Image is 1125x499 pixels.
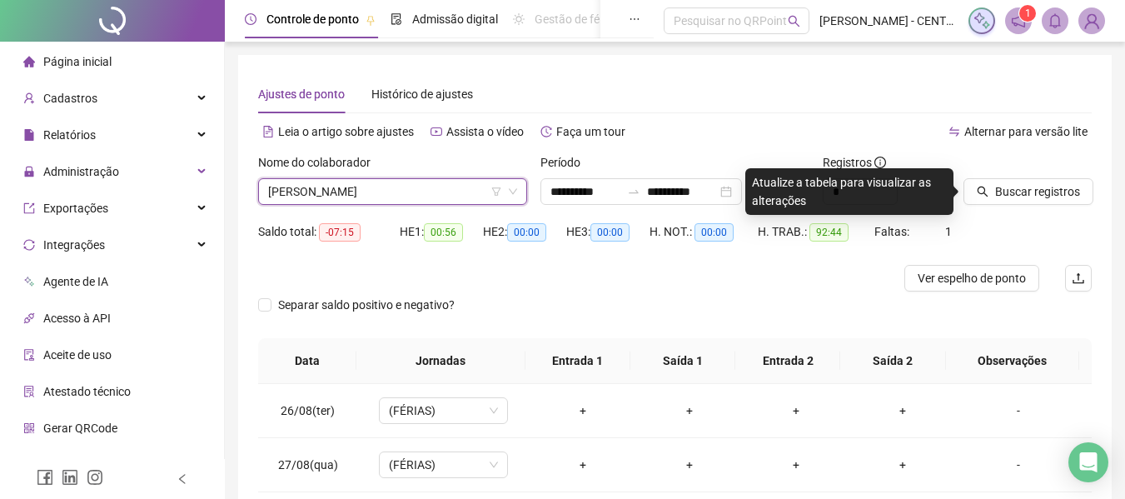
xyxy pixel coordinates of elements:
span: Atestado técnico [43,385,131,398]
span: Página inicial [43,55,112,68]
span: Leia o artigo sobre ajustes [278,125,414,138]
span: sun [513,13,525,25]
th: Data [258,338,356,384]
div: + [650,456,729,474]
span: Cadastros [43,92,97,105]
img: 91132 [1079,8,1104,33]
span: Faltas: [874,225,912,238]
div: - [969,402,1068,420]
span: pushpin [366,15,376,25]
span: bell [1048,13,1063,28]
button: Buscar registros [963,178,1093,205]
div: H. NOT.: [650,222,758,242]
span: lock [23,166,35,177]
span: search [977,186,988,197]
th: Jornadas [356,338,525,384]
div: + [863,402,943,420]
span: file [23,129,35,141]
div: Open Intercom Messenger [1068,442,1108,482]
span: 92:44 [809,223,849,242]
span: 00:00 [694,223,734,242]
span: api [23,312,35,324]
span: search [788,15,800,27]
div: + [543,402,623,420]
div: H. TRAB.: [758,222,874,242]
span: Gerar QRCode [43,422,117,435]
div: + [863,456,943,474]
span: Assista o vídeo [446,125,524,138]
span: home [23,56,35,67]
div: + [756,402,836,420]
span: info-circle [874,157,886,168]
span: to [627,185,640,198]
span: 00:56 [424,223,463,242]
span: swap-right [627,185,640,198]
span: youtube [431,126,442,137]
span: clock-circle [245,13,256,25]
span: facebook [37,469,53,486]
label: Período [540,153,591,172]
span: Central de ajuda [43,458,127,472]
span: user-add [23,92,35,104]
span: Histórico de ajustes [371,87,473,101]
span: Relatórios [43,128,96,142]
span: Ver espelho de ponto [918,269,1026,287]
div: + [650,402,729,420]
span: file-done [391,13,402,25]
span: 00:00 [507,223,546,242]
span: Observações [959,352,1066,370]
span: sync [23,239,35,251]
span: down [508,187,518,197]
span: 00:00 [590,223,630,242]
span: solution [23,386,35,397]
span: Integrações [43,238,105,252]
span: (FÉRIAS) [389,452,498,477]
div: Saldo total: [258,222,400,242]
span: Agente de IA [43,275,108,288]
span: Gestão de férias [535,12,619,26]
sup: 1 [1019,5,1036,22]
span: 27/08(qua) [278,458,338,472]
span: swap [948,126,960,137]
span: history [540,126,552,137]
th: Entrada 1 [525,338,630,384]
button: Ver espelho de ponto [904,265,1039,292]
span: Buscar registros [995,182,1080,201]
span: Separar saldo positivo e negativo? [271,296,461,314]
div: HE 3: [566,222,650,242]
th: Observações [946,338,1079,384]
span: Aceite de uso [43,348,112,362]
span: ellipsis [629,13,640,25]
th: Saída 1 [630,338,735,384]
span: filter [491,187,501,197]
div: HE 1: [400,222,483,242]
span: linkedin [62,469,78,486]
span: file-text [262,126,274,137]
div: - [969,456,1068,474]
span: 1 [1025,7,1031,19]
span: notification [1011,13,1026,28]
span: qrcode [23,422,35,434]
span: Faça um tour [556,125,625,138]
span: audit [23,349,35,361]
div: + [543,456,623,474]
th: Saída 2 [840,338,945,384]
span: Exportações [43,202,108,215]
div: HE 2: [483,222,566,242]
span: -07:15 [319,223,361,242]
span: upload [1072,272,1085,285]
span: Ajustes de ponto [258,87,345,101]
span: 1 [945,225,952,238]
span: left [177,473,188,485]
span: instagram [87,469,103,486]
label: Nome do colaborador [258,153,381,172]
span: Administração [43,165,119,178]
span: [PERSON_NAME] - CENTRO VETERINARIO 4 PATAS LTDA [819,12,958,30]
span: Admissão digital [412,12,498,26]
span: (FÉRIAS) [389,398,498,423]
span: RITA DE CASSIA DA SILVA MELO [268,179,517,204]
span: 26/08(ter) [281,404,335,417]
div: + [756,456,836,474]
img: sparkle-icon.fc2bf0ac1784a2077858766a79e2daf3.svg [973,12,991,30]
span: Acesso à API [43,312,111,325]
